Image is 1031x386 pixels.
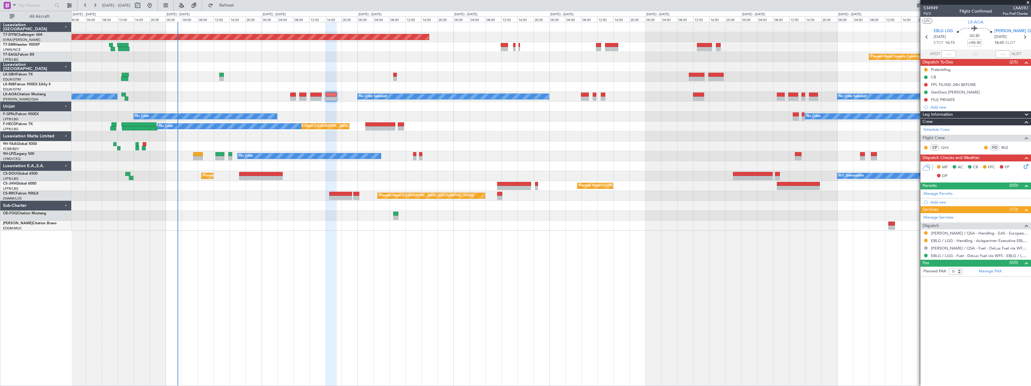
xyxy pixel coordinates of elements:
a: F-GPNJFalcon 900EX [3,112,39,116]
a: EBLG / LGG - Handling - Aviapartner Executive EBLG / LGG [931,238,1028,243]
a: [PERSON_NAME] / QSA - Handling - EAS - European Aviation School [931,231,1028,236]
span: F-HECD [3,122,16,126]
a: LFPB/LBG [3,186,19,191]
input: Trip Number [18,1,53,10]
a: OE-FOGCitation Mustang [3,212,46,215]
span: (0/0) [1009,182,1018,188]
span: T7-DYN [3,33,17,37]
a: 9H-YAAGlobal 5000 [3,142,37,146]
a: Manage Services [923,215,953,221]
a: T7-EMIHawker 900XP [3,43,40,47]
div: 00:00 [645,17,661,22]
div: 20:00 [245,17,261,22]
a: DNMM/LOS [3,196,22,201]
div: CB [931,75,936,80]
div: 12:00 [309,17,325,22]
div: 04:00 [182,17,198,22]
span: FP [1005,164,1009,170]
a: QVS [941,145,955,150]
span: ETOT [934,40,944,46]
span: ELDT [1005,40,1015,46]
span: (2/5) [1009,59,1018,65]
span: (1/3) [1009,206,1018,213]
div: No Crew Sabadell [839,92,867,101]
span: AC [958,164,963,170]
div: FPL FILING 24H BEFORE [931,82,976,87]
span: LX-AOA [968,19,984,25]
a: LX-GBHFalcon 7X [3,73,33,76]
span: Pos Pref Charter [1003,11,1028,16]
div: [DATE] - [DATE] [454,12,477,17]
div: [DATE] - [DATE] [73,12,96,17]
div: 08:00 [677,17,693,22]
div: 20:00 [150,17,166,22]
div: 00:00 [453,17,469,22]
div: 04:00 [278,17,293,22]
div: 16:00 [901,17,917,22]
div: [DATE] - [DATE] [263,12,286,17]
div: 12:00 [406,17,421,22]
a: F-HECDFalcon 7X [3,122,33,126]
span: LX-AOA [3,93,17,96]
div: [DATE] - [DATE] [166,12,190,17]
span: FFC [988,164,995,170]
div: 04:00 [757,17,773,22]
div: Planned Maint Geneva (Cointrin) [871,52,920,61]
div: Prebriefing [931,67,950,72]
span: [PERSON_NAME] [3,222,32,225]
a: EDLW/DTM [3,87,21,92]
span: CS-JHH [3,182,16,185]
span: [DATE] [994,34,1007,40]
div: 16:00 [517,17,533,22]
div: Add new [930,200,1028,205]
span: LX-INB [3,83,15,86]
a: [PERSON_NAME] / QSA - Fuel - DeLux Fuel via WFS - [PERSON_NAME] / QSA [931,246,1028,251]
div: 08:00 [581,17,597,22]
span: Services [923,206,938,213]
span: MF [942,164,948,170]
span: T7-EAGL [3,53,18,57]
a: EVRA/[PERSON_NAME] [3,38,40,42]
a: EDLW/DTM [3,77,21,82]
span: Leg Information [923,111,953,118]
span: T7-EMI [3,43,15,47]
span: 02:30 [970,33,979,39]
span: ATOT [930,51,940,57]
div: 00:00 [837,17,853,22]
button: Refresh [205,1,241,10]
div: Planned Maint [GEOGRAPHIC_DATA] ([GEOGRAPHIC_DATA]) [579,181,674,190]
div: 04:00 [853,17,869,22]
div: 16:00 [805,17,821,22]
div: 00:00 [262,17,278,22]
div: [DATE] - [DATE] [550,12,573,17]
a: RDZ [1001,145,1015,150]
span: Dispatch Checks and Weather [923,155,980,161]
span: Refresh [214,3,239,8]
span: [DATE] [934,34,946,40]
div: FO [990,144,1000,151]
div: Planned Maint [GEOGRAPHIC_DATA] ([GEOGRAPHIC_DATA]) [379,191,474,200]
div: 08:00 [869,17,885,22]
span: 9H-YAA [3,142,17,146]
a: [PERSON_NAME]Citation Bravo [3,222,56,225]
div: 16:00 [134,17,150,22]
a: LX-INBFalcon 900EX EASy II [3,83,50,86]
div: [DATE] - [DATE] [358,12,382,17]
div: 12:00 [501,17,517,22]
span: Dispatch To-Dos [923,59,953,66]
div: 16:00 [326,17,342,22]
div: No Crew [135,112,149,121]
div: 04:00 [373,17,389,22]
span: 9H-LPZ [3,152,15,156]
a: LFPB/LBG [3,176,19,181]
div: 12:00 [789,17,805,22]
a: EDDM/MUC [3,226,22,231]
span: Crew [923,118,933,125]
div: 20:00 [917,17,933,22]
span: ALDT [1011,51,1021,57]
div: Planned Maint [GEOGRAPHIC_DATA] ([GEOGRAPHIC_DATA]) [291,122,386,131]
span: 534949 [923,5,938,11]
a: LFPB/LBG [3,127,19,131]
div: Planned Maint [GEOGRAPHIC_DATA] ([GEOGRAPHIC_DATA]) [203,171,298,180]
a: LFMD/CEQ [3,157,20,161]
